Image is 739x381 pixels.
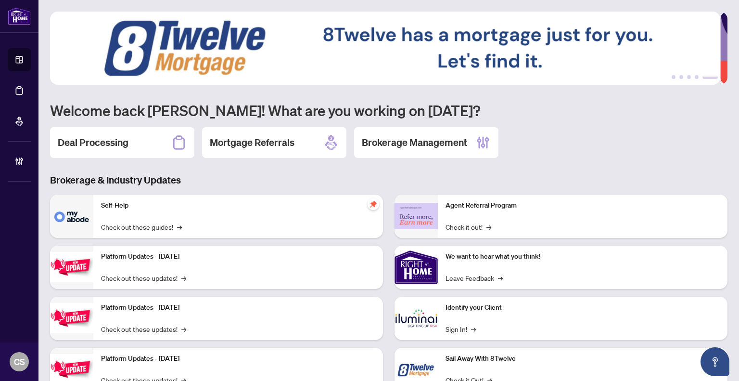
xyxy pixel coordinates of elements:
img: logo [8,7,31,25]
span: → [181,273,186,283]
span: → [498,273,503,283]
a: Check out these updates!→ [101,273,186,283]
a: Leave Feedback→ [446,273,503,283]
button: Open asap [701,347,729,376]
p: Agent Referral Program [446,200,720,211]
p: Self-Help [101,200,375,211]
img: Agent Referral Program [395,203,438,229]
h1: Welcome back [PERSON_NAME]! What are you working on [DATE]? [50,101,727,119]
a: Sign In!→ [446,324,476,334]
h2: Mortgage Referrals [210,136,294,149]
a: Check it out!→ [446,222,491,232]
button: 4 [695,75,699,79]
h2: Brokerage Management [362,136,467,149]
a: Check out these updates!→ [101,324,186,334]
img: Platform Updates - July 21, 2025 [50,252,93,282]
p: Platform Updates - [DATE] [101,251,375,262]
img: Slide 4 [50,12,720,85]
img: Platform Updates - July 8, 2025 [50,303,93,333]
p: Platform Updates - [DATE] [101,354,375,364]
button: 3 [687,75,691,79]
span: → [177,222,182,232]
img: Identify your Client [395,297,438,340]
span: → [486,222,491,232]
span: CS [14,355,25,368]
button: 5 [702,75,718,79]
button: 2 [679,75,683,79]
span: → [181,324,186,334]
p: We want to hear what you think! [446,251,720,262]
a: Check out these guides!→ [101,222,182,232]
p: Sail Away With 8Twelve [446,354,720,364]
p: Identify your Client [446,302,720,313]
span: → [471,324,476,334]
h3: Brokerage & Industry Updates [50,173,727,187]
h2: Deal Processing [58,136,128,149]
p: Platform Updates - [DATE] [101,302,375,313]
img: Self-Help [50,195,93,238]
img: We want to hear what you think! [395,246,438,289]
button: 1 [672,75,675,79]
span: pushpin [368,198,379,210]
